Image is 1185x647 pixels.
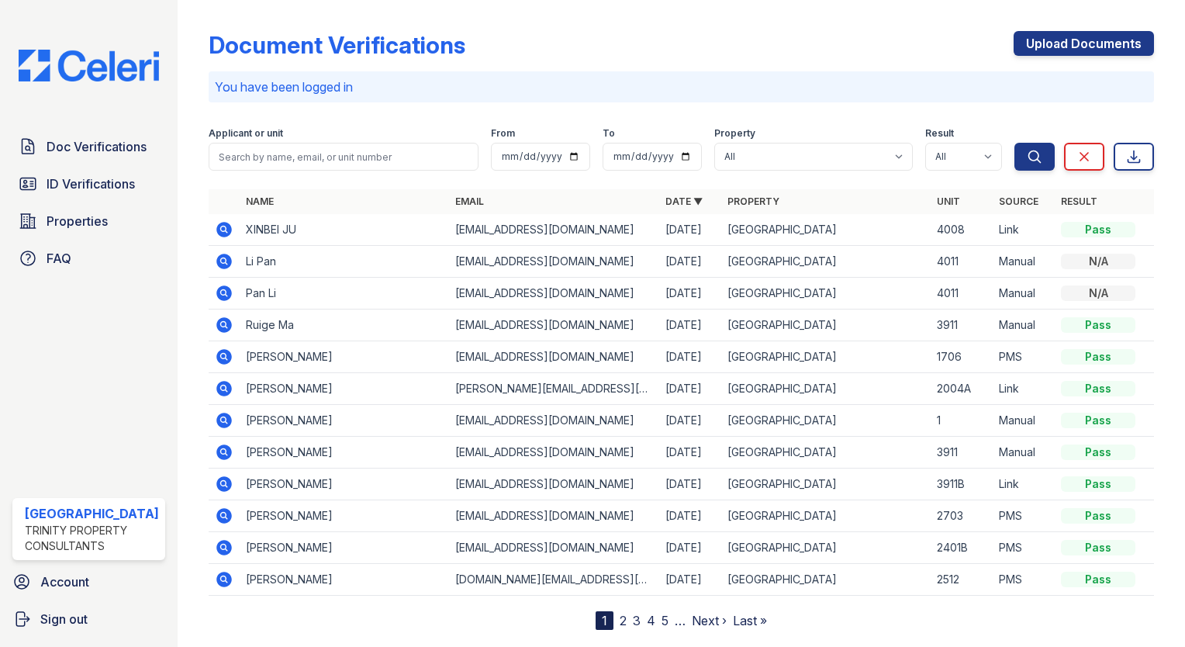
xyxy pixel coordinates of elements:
[240,532,449,564] td: [PERSON_NAME]
[1061,476,1135,492] div: Pass
[925,127,954,140] label: Result
[215,78,1148,96] p: You have been logged in
[449,373,658,405] td: [PERSON_NAME][EMAIL_ADDRESS][PERSON_NAME][DOMAIN_NAME]
[993,532,1055,564] td: PMS
[6,50,171,81] img: CE_Logo_Blue-a8612792a0a2168367f1c8372b55b34899dd931a85d93a1a3d3e32e68fde9ad4.png
[692,613,727,628] a: Next ›
[620,613,627,628] a: 2
[449,214,658,246] td: [EMAIL_ADDRESS][DOMAIN_NAME]
[6,604,171,635] a: Sign out
[1061,445,1135,460] div: Pass
[993,246,1055,278] td: Manual
[455,195,484,207] a: Email
[47,175,135,193] span: ID Verifications
[1061,413,1135,428] div: Pass
[240,373,449,405] td: [PERSON_NAME]
[931,278,993,310] td: 4011
[6,566,171,597] a: Account
[240,341,449,373] td: [PERSON_NAME]
[931,405,993,437] td: 1
[1061,349,1135,365] div: Pass
[659,246,721,278] td: [DATE]
[12,131,165,162] a: Doc Verifications
[659,214,721,246] td: [DATE]
[999,195,1038,207] a: Source
[449,310,658,341] td: [EMAIL_ADDRESS][DOMAIN_NAME]
[659,341,721,373] td: [DATE]
[449,341,658,373] td: [EMAIL_ADDRESS][DOMAIN_NAME]
[1061,540,1135,555] div: Pass
[1014,31,1154,56] a: Upload Documents
[931,341,993,373] td: 1706
[721,469,931,500] td: [GEOGRAPHIC_DATA]
[47,137,147,156] span: Doc Verifications
[659,373,721,405] td: [DATE]
[1061,285,1135,301] div: N/A
[993,278,1055,310] td: Manual
[12,243,165,274] a: FAQ
[449,500,658,532] td: [EMAIL_ADDRESS][DOMAIN_NAME]
[931,310,993,341] td: 3911
[931,532,993,564] td: 2401B
[931,469,993,500] td: 3911B
[1061,222,1135,237] div: Pass
[659,310,721,341] td: [DATE]
[1061,572,1135,587] div: Pass
[721,437,931,469] td: [GEOGRAPHIC_DATA]
[449,405,658,437] td: [EMAIL_ADDRESS][DOMAIN_NAME]
[240,469,449,500] td: [PERSON_NAME]
[449,246,658,278] td: [EMAIL_ADDRESS][DOMAIN_NAME]
[931,214,993,246] td: 4008
[596,611,613,630] div: 1
[449,469,658,500] td: [EMAIL_ADDRESS][DOMAIN_NAME]
[721,310,931,341] td: [GEOGRAPHIC_DATA]
[659,564,721,596] td: [DATE]
[246,195,274,207] a: Name
[931,437,993,469] td: 3911
[240,437,449,469] td: [PERSON_NAME]
[931,373,993,405] td: 2004A
[240,405,449,437] td: [PERSON_NAME]
[931,246,993,278] td: 4011
[633,613,641,628] a: 3
[449,564,658,596] td: [DOMAIN_NAME][EMAIL_ADDRESS][DOMAIN_NAME]
[993,500,1055,532] td: PMS
[659,278,721,310] td: [DATE]
[993,437,1055,469] td: Manual
[1061,254,1135,269] div: N/A
[662,613,669,628] a: 5
[240,500,449,532] td: [PERSON_NAME]
[993,341,1055,373] td: PMS
[721,500,931,532] td: [GEOGRAPHIC_DATA]
[659,500,721,532] td: [DATE]
[714,127,755,140] label: Property
[659,437,721,469] td: [DATE]
[675,611,686,630] span: …
[240,310,449,341] td: Ruige Ma
[240,564,449,596] td: [PERSON_NAME]
[721,405,931,437] td: [GEOGRAPHIC_DATA]
[659,469,721,500] td: [DATE]
[209,143,478,171] input: Search by name, email, or unit number
[240,214,449,246] td: XINBEI JU
[1061,195,1097,207] a: Result
[25,523,159,554] div: Trinity Property Consultants
[1061,381,1135,396] div: Pass
[12,168,165,199] a: ID Verifications
[721,214,931,246] td: [GEOGRAPHIC_DATA]
[1061,508,1135,524] div: Pass
[209,127,283,140] label: Applicant or unit
[40,610,88,628] span: Sign out
[491,127,515,140] label: From
[647,613,655,628] a: 4
[721,246,931,278] td: [GEOGRAPHIC_DATA]
[993,564,1055,596] td: PMS
[993,469,1055,500] td: Link
[993,373,1055,405] td: Link
[659,532,721,564] td: [DATE]
[12,206,165,237] a: Properties
[931,500,993,532] td: 2703
[240,246,449,278] td: Li Pan
[449,278,658,310] td: [EMAIL_ADDRESS][DOMAIN_NAME]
